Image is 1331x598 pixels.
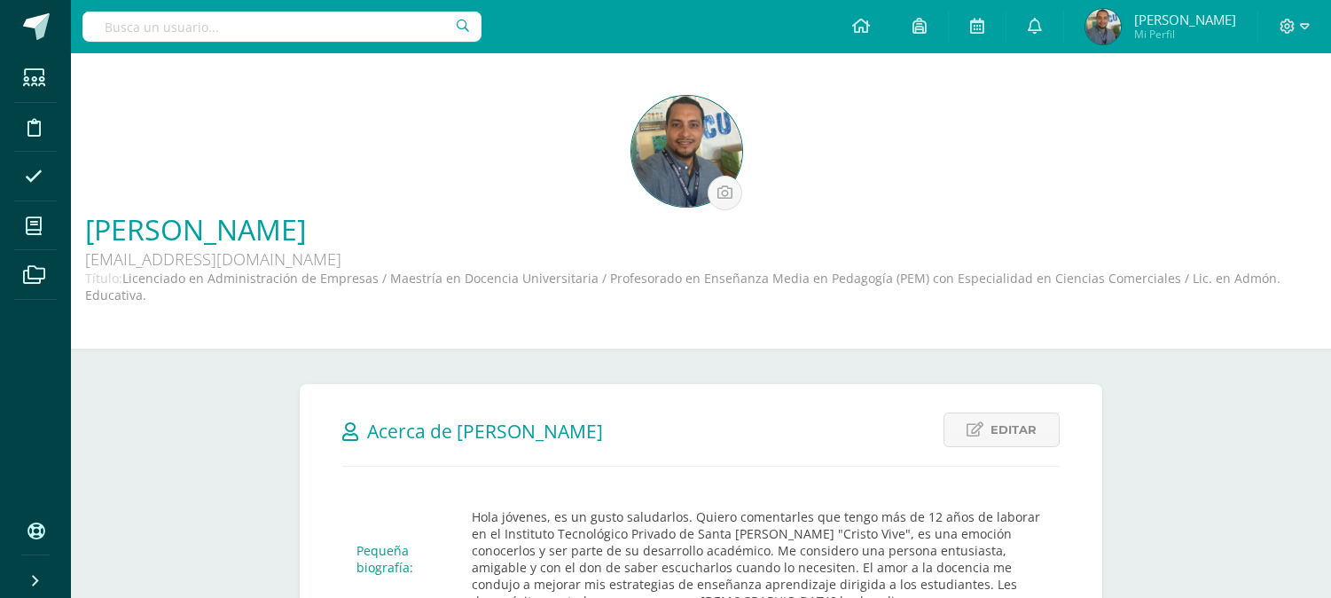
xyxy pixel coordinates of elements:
span: Licenciado en Administración de Empresas / Maestría en Docencia Universitaria / Profesorado en En... [85,270,1280,303]
img: 972409e859d67f39e1c8ec04622dc920.png [631,96,742,207]
img: d6f0e0fc8294f30e16f7c5e2178e4d9f.png [1085,9,1121,44]
a: [PERSON_NAME] [85,210,1317,248]
a: Editar [943,413,1060,447]
span: Título: [85,270,122,287]
input: Busca un usuario... [82,12,482,42]
span: Mi Perfil [1134,27,1236,42]
span: [PERSON_NAME] [1134,11,1236,28]
div: [EMAIL_ADDRESS][DOMAIN_NAME] [85,248,617,270]
span: Editar [990,413,1037,446]
span: Acerca de [PERSON_NAME] [367,419,603,444]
